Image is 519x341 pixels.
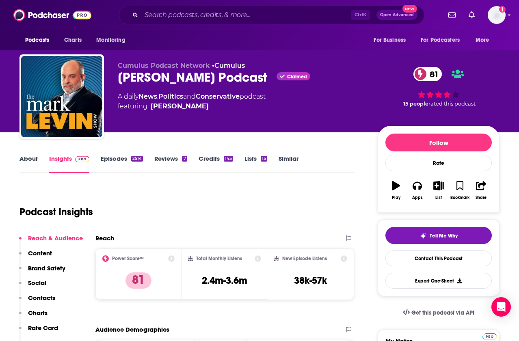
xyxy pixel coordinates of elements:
[196,93,240,100] a: Conservative
[482,333,497,340] img: Podchaser Pro
[49,155,89,173] a: InsightsPodchaser Pro
[376,10,417,20] button: Open AdvancedNew
[28,294,55,302] p: Contacts
[403,101,428,107] span: 15 people
[449,176,470,205] button: Bookmark
[476,195,487,200] div: Share
[202,274,247,287] h3: 2.4m-3.6m
[214,62,245,69] a: Cumulus
[244,155,267,173] a: Lists15
[261,156,267,162] div: 15
[380,13,414,17] span: Open Advanced
[279,155,298,173] a: Similar
[19,249,52,264] button: Content
[19,32,60,48] button: open menu
[385,250,492,266] a: Contact This Podcast
[421,35,460,46] span: For Podcasters
[59,32,86,48] a: Charts
[465,8,478,22] a: Show notifications dropdown
[19,155,38,173] a: About
[294,274,327,287] h3: 38k-57k
[422,67,442,81] span: 81
[157,93,158,100] span: ,
[396,303,481,323] a: Get this podcast via API
[158,93,183,100] a: Politics
[19,294,55,309] button: Contacts
[374,35,406,46] span: For Business
[407,176,428,205] button: Apps
[385,176,407,205] button: Play
[118,62,210,69] span: Cumulus Podcast Network
[224,156,233,162] div: 145
[118,92,266,111] div: A daily podcast
[482,332,497,340] a: Pro website
[13,7,91,23] img: Podchaser - Follow, Share and Rate Podcasts
[385,273,492,289] button: Export One-Sheet
[119,6,424,24] div: Search podcasts, credits, & more...
[154,155,187,173] a: Reviews7
[476,35,489,46] span: More
[21,56,102,137] img: Mark Levin Podcast
[25,35,49,46] span: Podcasts
[19,206,93,218] h1: Podcast Insights
[183,93,196,100] span: and
[488,6,506,24] button: Show profile menu
[19,279,46,294] button: Social
[199,155,233,173] a: Credits145
[28,249,52,257] p: Content
[141,9,351,22] input: Search podcasts, credits, & more...
[19,309,48,324] button: Charts
[28,309,48,317] p: Charts
[368,32,416,48] button: open menu
[351,10,370,20] span: Ctrl K
[445,8,459,22] a: Show notifications dropdown
[196,256,242,261] h2: Total Monthly Listens
[385,134,492,151] button: Follow
[413,67,442,81] a: 81
[420,233,426,239] img: tell me why sparkle
[287,75,307,79] span: Claimed
[64,35,82,46] span: Charts
[392,195,400,200] div: Play
[138,93,157,100] a: News
[430,233,458,239] span: Tell Me Why
[125,272,151,289] p: 81
[75,156,89,162] img: Podchaser Pro
[488,6,506,24] span: Logged in as Morgan16
[435,195,442,200] div: List
[28,324,58,332] p: Rate Card
[471,176,492,205] button: Share
[385,227,492,244] button: tell me why sparkleTell Me Why
[28,264,65,272] p: Brand Safety
[95,326,169,333] h2: Audience Demographics
[112,256,144,261] h2: Power Score™
[488,6,506,24] img: User Profile
[118,101,266,111] span: featuring
[131,156,143,162] div: 2514
[411,309,474,316] span: Get this podcast via API
[182,156,187,162] div: 7
[402,5,417,13] span: New
[428,101,476,107] span: rated this podcast
[428,176,449,205] button: List
[96,35,125,46] span: Monitoring
[412,195,423,200] div: Apps
[19,264,65,279] button: Brand Safety
[470,32,500,48] button: open menu
[499,6,506,13] svg: Add a profile image
[378,62,500,112] div: 81 15 peoplerated this podcast
[151,101,209,111] a: Mark Levin
[91,32,136,48] button: open menu
[212,62,245,69] span: •
[385,155,492,171] div: Rate
[19,234,83,249] button: Reach & Audience
[450,195,469,200] div: Bookmark
[28,279,46,287] p: Social
[415,32,471,48] button: open menu
[28,234,83,242] p: Reach & Audience
[95,234,114,242] h2: Reach
[101,155,143,173] a: Episodes2514
[491,297,511,317] div: Open Intercom Messenger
